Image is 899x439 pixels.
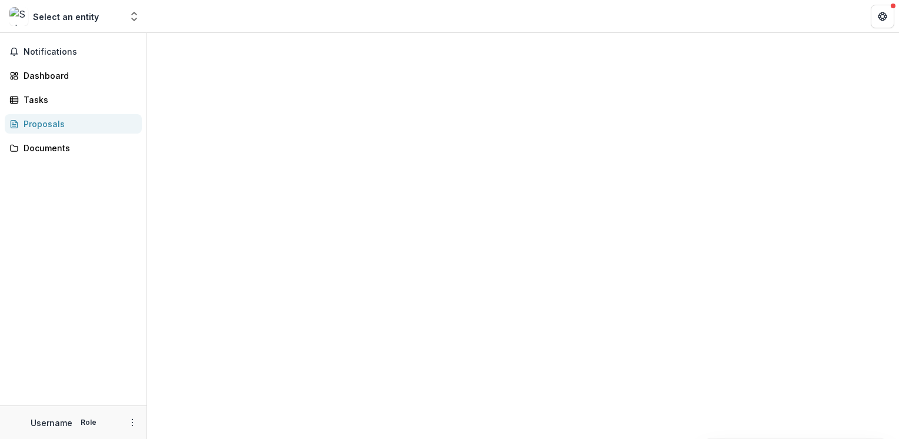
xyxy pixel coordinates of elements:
[871,5,894,28] button: Get Help
[31,417,72,429] p: Username
[5,66,142,85] a: Dashboard
[126,5,142,28] button: Open entity switcher
[5,42,142,61] button: Notifications
[5,114,142,134] a: Proposals
[33,11,99,23] div: Select an entity
[24,69,132,82] div: Dashboard
[125,415,139,430] button: More
[5,138,142,158] a: Documents
[24,47,137,57] span: Notifications
[9,7,28,26] img: Select an entity
[24,94,132,106] div: Tasks
[5,90,142,109] a: Tasks
[77,417,100,428] p: Role
[24,118,132,130] div: Proposals
[24,142,132,154] div: Documents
